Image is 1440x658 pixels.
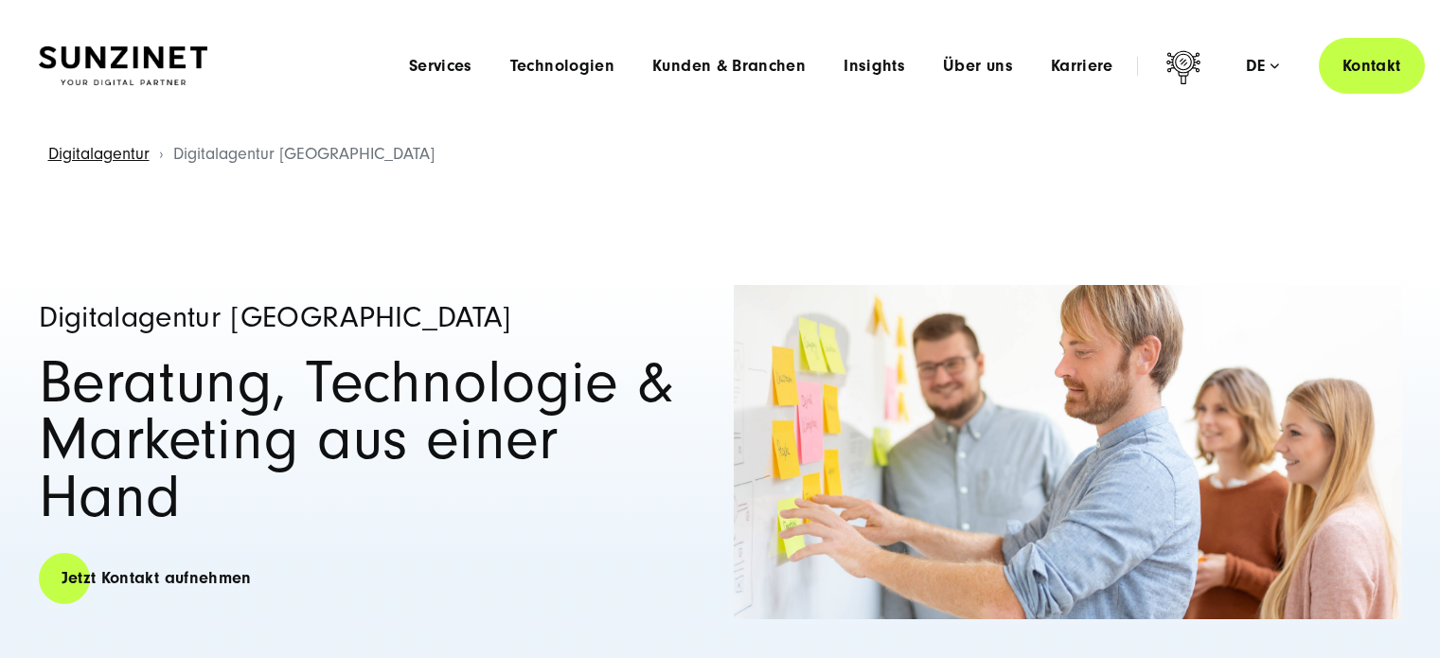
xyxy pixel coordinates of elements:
h1: Beratung, Technologie & Marketing aus einer Hand [39,354,707,526]
span: Digitalagentur [GEOGRAPHIC_DATA] [173,144,435,164]
a: Insights [844,57,905,76]
a: Services [409,57,472,76]
div: de [1246,57,1279,76]
a: Kunden & Branchen [652,57,806,76]
h3: Digitalagentur [GEOGRAPHIC_DATA] [39,299,707,335]
a: Digitalagentur [48,144,150,164]
img: SUNZINET Full Service Digital Agentur [39,46,207,86]
a: Karriere [1051,57,1113,76]
a: Technologien [510,57,614,76]
img: Wokshopsituation in der Digitalagentur Köln [734,285,1402,619]
a: Kontakt [1319,38,1425,94]
a: Jetzt Kontakt aufnehmen [39,551,275,605]
a: Über uns [943,57,1013,76]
